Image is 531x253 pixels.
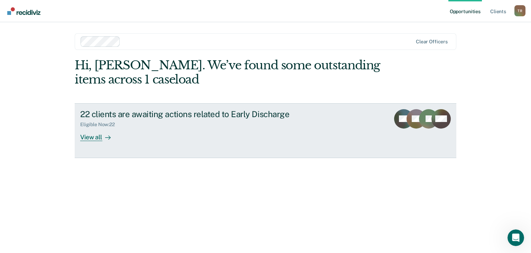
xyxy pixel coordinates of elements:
img: Recidiviz [7,7,40,15]
div: View all [80,128,119,141]
button: Profile dropdown button [514,5,525,16]
div: 22 clients are awaiting actions related to Early Discharge [80,109,323,119]
div: Clear officers [416,39,448,45]
div: T R [514,5,525,16]
iframe: Intercom live chat [507,229,524,246]
div: Eligible Now : 22 [80,122,120,128]
a: 22 clients are awaiting actions related to Early DischargeEligible Now:22View all [75,103,456,158]
div: Hi, [PERSON_NAME]. We’ve found some outstanding items across 1 caseload [75,58,380,87]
